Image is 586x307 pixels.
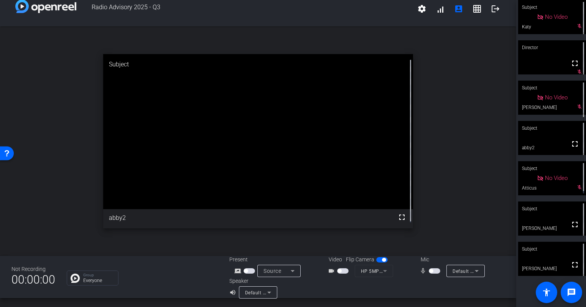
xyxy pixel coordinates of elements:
mat-icon: videocam_outline [328,266,337,276]
mat-icon: settings [417,4,426,13]
span: No Video [545,94,568,101]
mat-icon: fullscreen [570,220,579,229]
div: Subject [103,54,413,75]
div: Director [518,40,586,55]
div: Mic [413,256,490,264]
mat-icon: mic_none [420,266,429,276]
span: 00:00:00 [12,270,55,289]
div: Subject [518,201,586,216]
p: Everyone [83,278,114,283]
div: Not Recording [12,265,55,273]
div: Subject [518,121,586,135]
mat-icon: fullscreen [570,139,579,149]
p: Group [83,273,114,277]
mat-icon: fullscreen [570,260,579,269]
span: Source [263,268,281,274]
mat-icon: account_box [454,4,463,13]
mat-icon: screen_share_outline [234,266,244,276]
span: Flip Camera [346,256,374,264]
div: Subject [518,81,586,95]
img: Chat Icon [71,274,80,283]
span: No Video [545,175,568,182]
div: Subject [518,161,586,176]
mat-icon: grid_on [472,4,482,13]
div: Present [229,256,306,264]
mat-icon: logout [491,4,500,13]
mat-icon: message [567,288,576,297]
div: Subject [518,242,586,256]
span: Video [329,256,342,264]
mat-icon: fullscreen [570,59,579,68]
div: Speaker [229,277,275,285]
mat-icon: accessibility [542,288,551,297]
mat-icon: volume_up [229,288,239,297]
span: No Video [545,13,568,20]
span: Default - Headphones (Realtek(R) Audio) [245,289,336,295]
mat-icon: fullscreen [397,213,407,222]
